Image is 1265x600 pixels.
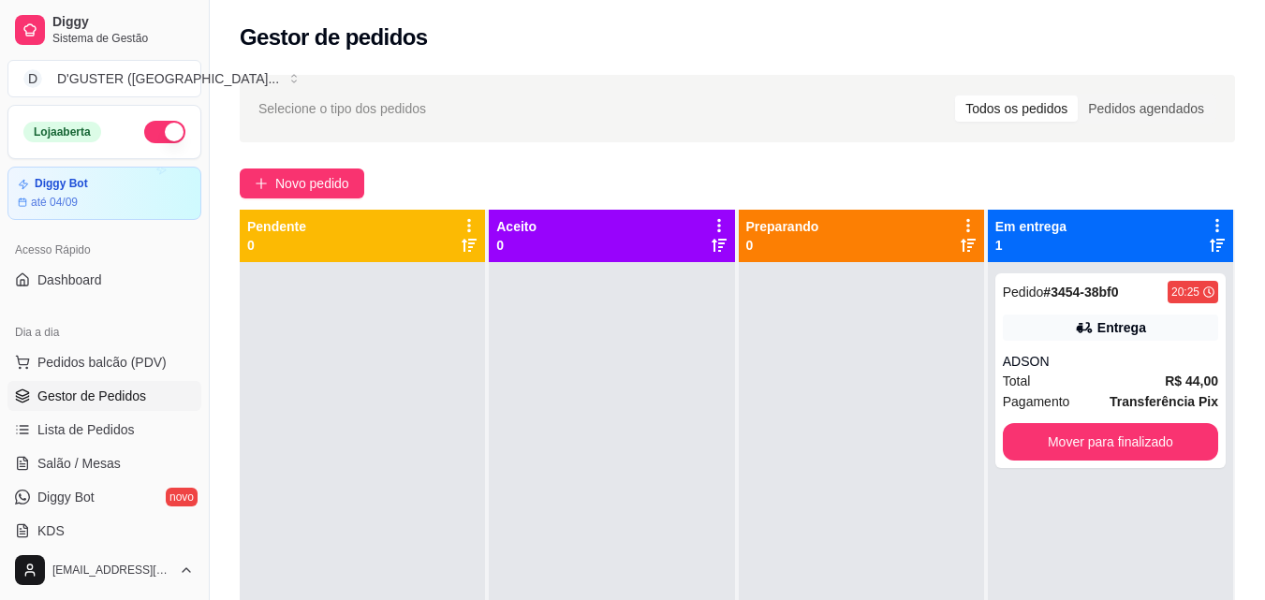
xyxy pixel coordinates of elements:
[37,454,121,473] span: Salão / Mesas
[7,235,201,265] div: Acesso Rápido
[7,265,201,295] a: Dashboard
[37,488,95,506] span: Diggy Bot
[1165,373,1218,388] strong: R$ 44,00
[1043,285,1118,300] strong: # 3454-38bf0
[240,168,364,198] button: Novo pedido
[1097,318,1146,337] div: Entrega
[496,217,537,236] p: Aceito
[7,482,201,512] a: Diggy Botnovo
[52,563,171,578] span: [EMAIL_ADDRESS][DOMAIN_NAME]
[746,217,819,236] p: Preparando
[955,95,1078,122] div: Todos os pedidos
[995,236,1066,255] p: 1
[1171,285,1199,300] div: 20:25
[258,98,426,119] span: Selecione o tipo dos pedidos
[144,121,185,143] button: Alterar Status
[7,347,201,377] button: Pedidos balcão (PDV)
[1003,391,1070,412] span: Pagamento
[37,271,102,289] span: Dashboard
[255,177,268,190] span: plus
[23,122,101,142] div: Loja aberta
[746,236,819,255] p: 0
[247,236,306,255] p: 0
[7,7,201,52] a: DiggySistema de Gestão
[275,173,349,194] span: Novo pedido
[35,177,88,191] article: Diggy Bot
[52,14,194,31] span: Diggy
[1003,285,1044,300] span: Pedido
[7,548,201,593] button: [EMAIL_ADDRESS][DOMAIN_NAME]
[57,69,279,88] div: D'GUSTER ([GEOGRAPHIC_DATA] ...
[7,516,201,546] a: KDS
[37,387,146,405] span: Gestor de Pedidos
[995,217,1066,236] p: Em entrega
[7,317,201,347] div: Dia a dia
[52,31,194,46] span: Sistema de Gestão
[1110,394,1218,409] strong: Transferência Pix
[7,167,201,220] a: Diggy Botaté 04/09
[7,415,201,445] a: Lista de Pedidos
[37,521,65,540] span: KDS
[1003,423,1218,461] button: Mover para finalizado
[1078,95,1214,122] div: Pedidos agendados
[1003,371,1031,391] span: Total
[7,60,201,97] button: Select a team
[23,69,42,88] span: D
[1003,352,1218,371] div: ADSON
[37,353,167,372] span: Pedidos balcão (PDV)
[7,448,201,478] a: Salão / Mesas
[247,217,306,236] p: Pendente
[37,420,135,439] span: Lista de Pedidos
[496,236,537,255] p: 0
[7,381,201,411] a: Gestor de Pedidos
[31,195,78,210] article: até 04/09
[240,22,428,52] h2: Gestor de pedidos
